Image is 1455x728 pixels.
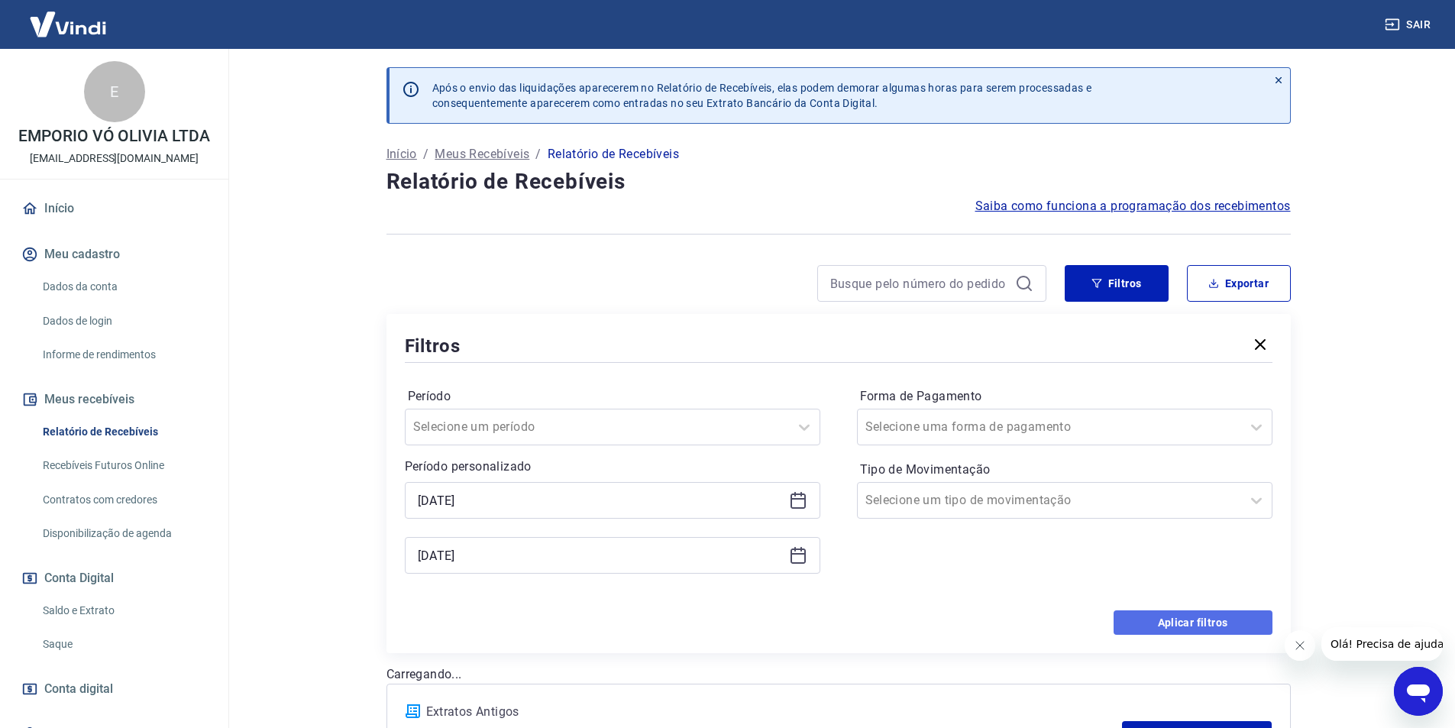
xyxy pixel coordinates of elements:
button: Conta Digital [18,561,210,595]
p: Após o envio das liquidações aparecerem no Relatório de Recebíveis, elas podem demorar algumas ho... [432,80,1092,111]
a: Meus Recebíveis [435,145,529,163]
a: Início [18,192,210,225]
input: Busque pelo número do pedido [830,272,1009,295]
input: Data final [418,544,783,567]
input: Data inicial [418,489,783,512]
iframe: Mensagem da empresa [1321,627,1443,661]
p: / [423,145,428,163]
button: Exportar [1187,265,1291,302]
p: / [535,145,541,163]
p: EMPORIO VÓ OLIVIA LTDA [18,128,210,144]
h5: Filtros [405,334,461,358]
label: Forma de Pagamento [860,387,1269,406]
a: Recebíveis Futuros Online [37,450,210,481]
a: Disponibilização de agenda [37,518,210,549]
a: Saldo e Extrato [37,595,210,626]
label: Tipo de Movimentação [860,461,1269,479]
p: Extratos Antigos [426,703,1123,721]
a: Saque [37,629,210,660]
iframe: Botão para abrir a janela de mensagens [1394,667,1443,716]
a: Saiba como funciona a programação dos recebimentos [975,197,1291,215]
a: Relatório de Recebíveis [37,416,210,448]
a: Início [386,145,417,163]
img: Vindi [18,1,118,47]
div: E [84,61,145,122]
span: Conta digital [44,678,113,700]
p: Carregando... [386,665,1291,684]
iframe: Fechar mensagem [1285,630,1315,661]
button: Meus recebíveis [18,383,210,416]
a: Conta digital [18,672,210,706]
button: Meu cadastro [18,238,210,271]
a: Dados da conta [37,271,210,303]
a: Informe de rendimentos [37,339,210,370]
button: Sair [1382,11,1437,39]
button: Filtros [1065,265,1169,302]
p: Relatório de Recebíveis [548,145,679,163]
img: ícone [406,704,420,718]
label: Período [408,387,817,406]
span: Olá! Precisa de ajuda? [9,11,128,23]
p: [EMAIL_ADDRESS][DOMAIN_NAME] [30,150,199,167]
h4: Relatório de Recebíveis [386,167,1291,197]
a: Dados de login [37,306,210,337]
a: Contratos com credores [37,484,210,516]
button: Aplicar filtros [1114,610,1272,635]
p: Período personalizado [405,458,820,476]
